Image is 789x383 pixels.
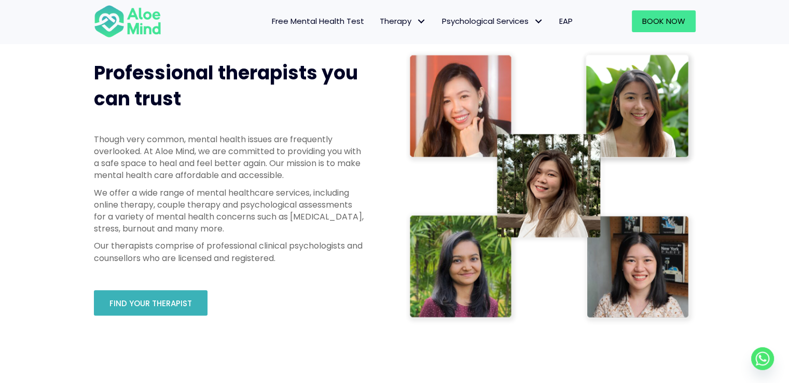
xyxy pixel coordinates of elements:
a: Psychological ServicesPsychological Services: submenu [434,10,551,32]
a: Free Mental Health Test [264,10,372,32]
a: TherapyTherapy: submenu [372,10,434,32]
span: Find your therapist [109,298,192,309]
span: Psychological Services [442,16,544,26]
p: Our therapists comprise of professional clinical psychologists and counsellors who are licensed a... [94,240,364,264]
p: Though very common, mental health issues are frequently overlooked. At Aloe Mind, we are committe... [94,133,364,182]
img: Therapist collage [405,50,696,325]
span: Book Now [642,16,685,26]
span: Professional therapists you can trust [94,60,358,112]
a: Find your therapist [94,290,207,316]
span: Psychological Services: submenu [531,14,546,29]
span: EAP [559,16,573,26]
span: Therapy [380,16,426,26]
a: EAP [551,10,580,32]
nav: Menu [175,10,580,32]
img: Aloe mind Logo [94,4,161,38]
span: Free Mental Health Test [272,16,364,26]
p: We offer a wide range of mental healthcare services, including online therapy, couple therapy and... [94,187,364,235]
a: Whatsapp [751,347,774,370]
span: Therapy: submenu [414,14,429,29]
a: Book Now [632,10,696,32]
